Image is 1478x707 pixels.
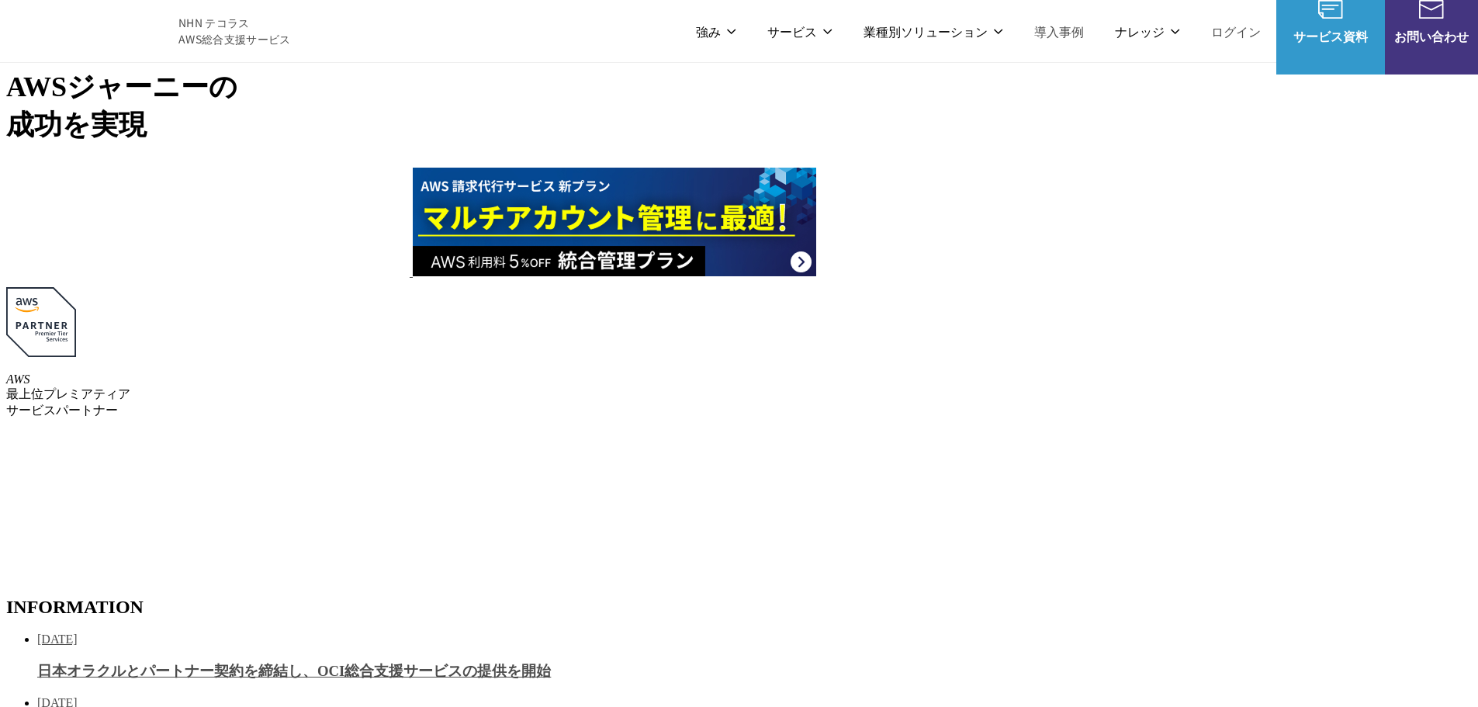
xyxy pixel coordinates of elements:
a: [DATE] 日本オラクルとパートナー契約を締結し、OCI総合支援サービスの提供を開始 [37,632,1472,681]
h1: AWS ジャーニーの 成功を実現 [6,68,1472,144]
p: ナレッジ [1115,22,1180,41]
a: 導入事例 [1034,22,1084,41]
p: 最上位プレミアティア サービスパートナー [6,373,1472,419]
img: AWSとの戦略的協業契約 締結 [6,168,410,276]
p: 強み [696,22,736,41]
img: AWS請求代行サービス 統合管理プラン [413,168,816,276]
a: AWS総合支援サービス C-Chorus NHN テコラスAWS総合支援サービス [23,12,291,50]
em: AWS [6,373,30,386]
img: AWS総合支援サービス C-Chorus [23,12,155,50]
a: AWS請求代行サービス 統合管理プラン [413,265,816,279]
span: [DATE] [37,632,78,646]
span: お問い合わせ [1385,26,1478,46]
span: NHN テコラス AWS総合支援サービス [178,15,291,47]
img: AWSプレミアティアサービスパートナー [6,287,76,357]
span: サービス資料 [1276,26,1385,46]
h2: INFORMATION [6,597,1472,618]
img: 契約件数 [6,435,211,577]
a: AWSとの戦略的協業契約 締結 [6,265,413,279]
p: 業種別ソリューション [864,22,1003,41]
a: ログイン [1211,22,1261,41]
p: サービス [767,22,832,41]
h3: 日本オラクルとパートナー契約を締結し、OCI総合支援サービスの提供を開始 [37,661,1472,681]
